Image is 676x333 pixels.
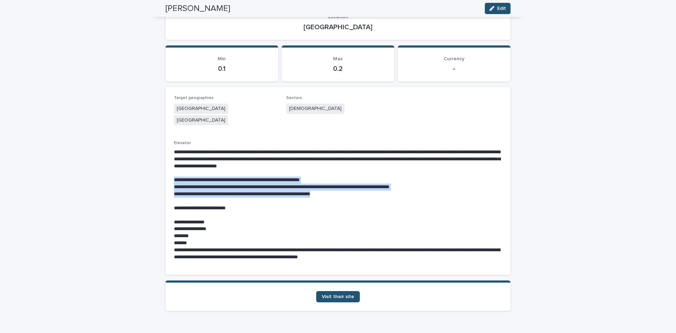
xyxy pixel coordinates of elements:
[322,294,354,299] span: Visit their site
[406,64,502,73] p: -
[316,291,360,302] a: Visit their site
[174,23,502,31] p: [GEOGRAPHIC_DATA]
[174,141,191,145] span: Elevator
[444,56,464,61] span: Currency
[174,64,270,73] p: 0.1
[286,96,302,100] span: Sectors
[174,104,228,114] span: [GEOGRAPHIC_DATA]
[497,6,506,11] span: Edit
[333,56,343,61] span: Max
[290,64,386,73] p: 0.2
[165,4,230,14] h2: [PERSON_NAME]
[174,96,214,100] span: Target geographies
[485,3,511,14] button: Edit
[174,115,228,125] span: [GEOGRAPHIC_DATA]
[328,14,348,19] span: Location
[286,104,344,114] span: [DEMOGRAPHIC_DATA]
[218,56,226,61] span: Min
